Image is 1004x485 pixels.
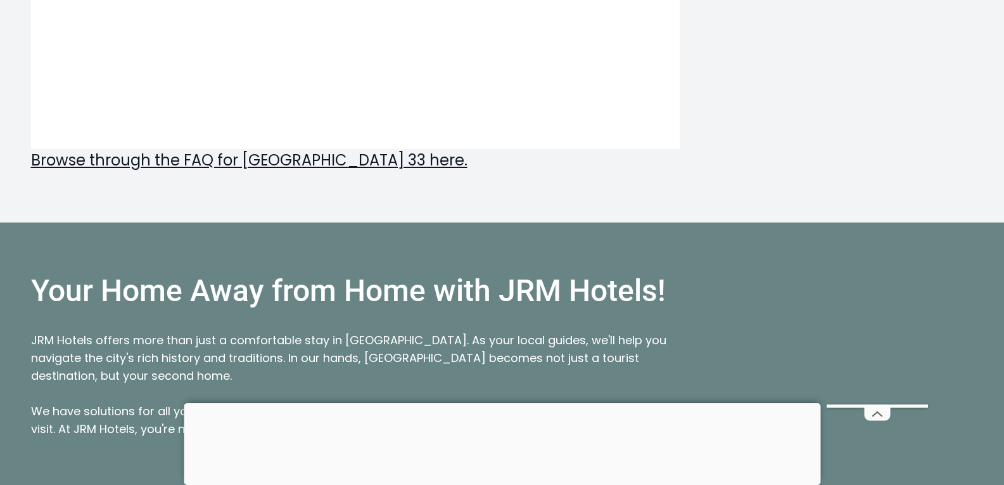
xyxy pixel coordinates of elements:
[31,273,680,314] h2: Your Home Away from Home with JRM Hotels!
[31,332,680,385] p: JRM Hotels offers more than just a comfortable stay in [GEOGRAPHIC_DATA]. As your local guides, w...
[31,403,680,438] p: We have solutions for all your needs - whether that's group bookings, hosting an event, or planni...
[184,403,820,482] iframe: Advertisement
[827,24,928,404] iframe: Advertisement
[31,150,467,171] a: Browse through the FAQ for [GEOGRAPHIC_DATA] 33 here.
